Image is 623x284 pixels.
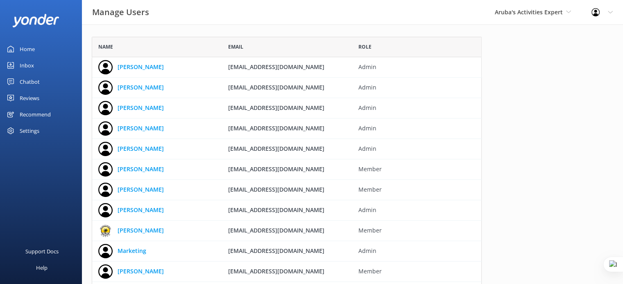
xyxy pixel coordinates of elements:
span: Name [98,43,113,51]
span: Aruba's Activities Expert [495,8,563,16]
span: [EMAIL_ADDRESS][DOMAIN_NAME] [228,104,324,112]
a: [PERSON_NAME] [118,267,164,276]
a: [PERSON_NAME] [118,83,164,92]
div: Settings [20,123,39,139]
h3: Manage Users [92,6,149,19]
span: Member [358,226,476,235]
a: [PERSON_NAME] [118,144,164,153]
img: yonder-white-logo.png [12,14,59,27]
a: [PERSON_NAME] [118,226,164,235]
span: Admin [358,206,476,215]
a: [PERSON_NAME] [118,124,164,133]
div: Support Docs [25,243,59,259]
span: [EMAIL_ADDRESS][DOMAIN_NAME] [228,83,324,91]
span: Admin [358,103,476,112]
div: Reviews [20,90,39,106]
span: Member [358,185,476,194]
span: [EMAIL_ADDRESS][DOMAIN_NAME] [228,186,324,193]
div: Recommend [20,106,51,123]
a: [PERSON_NAME] [118,165,164,174]
span: [EMAIL_ADDRESS][DOMAIN_NAME] [228,267,324,275]
span: [EMAIL_ADDRESS][DOMAIN_NAME] [228,247,324,255]
a: [PERSON_NAME] [118,63,164,72]
span: [EMAIL_ADDRESS][DOMAIN_NAME] [228,145,324,152]
span: [EMAIL_ADDRESS][DOMAIN_NAME] [228,226,324,234]
span: Role [358,43,372,51]
span: [EMAIL_ADDRESS][DOMAIN_NAME] [228,63,324,71]
a: [PERSON_NAME] [118,185,164,194]
img: 481-1721161362.jpg [98,224,113,238]
span: Member [358,267,476,276]
span: Admin [358,144,476,153]
span: Admin [358,83,476,92]
span: Admin [358,63,476,72]
span: Email [228,43,243,51]
span: Member [358,165,476,174]
span: [EMAIL_ADDRESS][DOMAIN_NAME] [228,124,324,132]
a: [PERSON_NAME] [118,206,164,215]
a: [PERSON_NAME] [118,103,164,112]
span: Admin [358,124,476,133]
div: Chatbot [20,74,40,90]
div: Help [36,259,48,276]
a: Marketing [118,246,146,255]
span: [EMAIL_ADDRESS][DOMAIN_NAME] [228,206,324,214]
span: [EMAIL_ADDRESS][DOMAIN_NAME] [228,165,324,173]
div: Inbox [20,57,34,74]
div: Home [20,41,35,57]
span: Admin [358,246,476,255]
